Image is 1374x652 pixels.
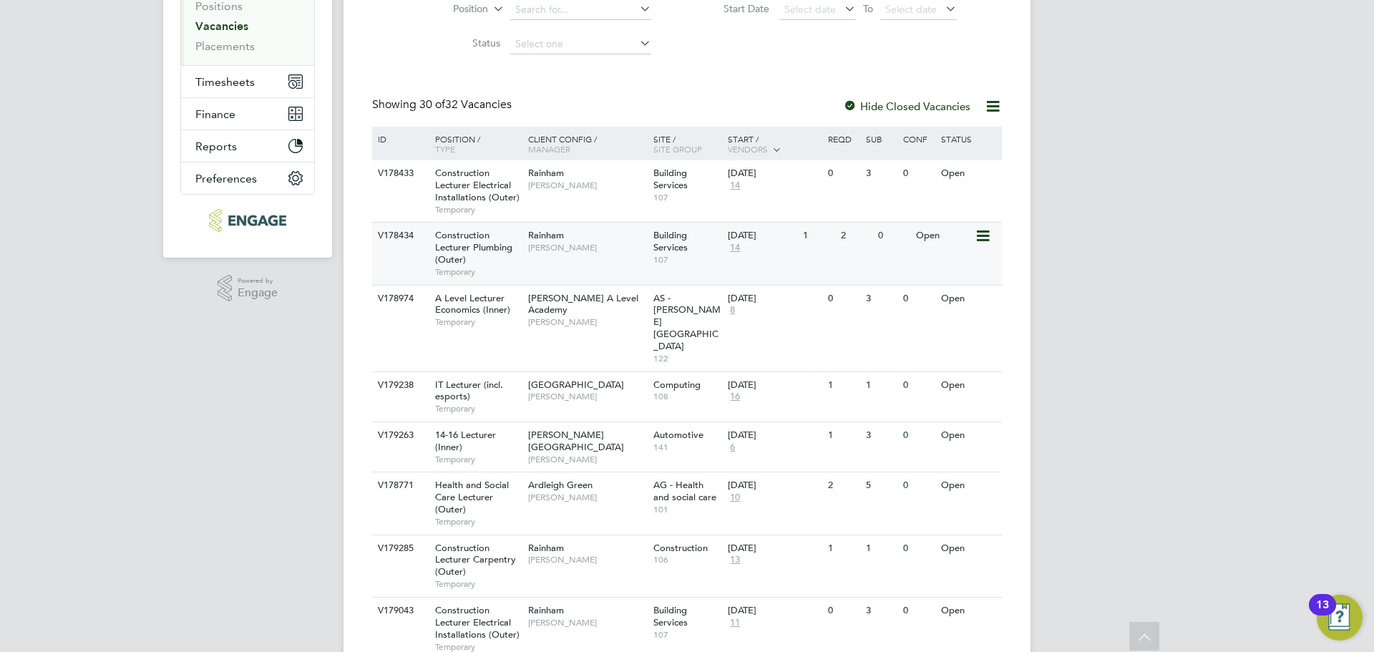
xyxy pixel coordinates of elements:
button: Reports [181,130,314,162]
span: AS - [PERSON_NAME][GEOGRAPHIC_DATA] [653,292,721,353]
button: Preferences [181,162,314,194]
input: Select one [510,34,651,54]
div: [DATE] [728,379,821,391]
div: Open [937,160,1000,187]
span: [PERSON_NAME] [528,554,646,565]
div: 3 [862,286,900,312]
div: V178434 [374,223,424,249]
span: Health and Social Care Lecturer (Outer) [435,479,509,515]
div: 0 [900,286,937,312]
span: Preferences [195,172,257,185]
div: 2 [837,223,874,249]
span: [PERSON_NAME] [528,454,646,465]
div: V179263 [374,422,424,449]
div: 0 [824,286,862,312]
span: [PERSON_NAME] [528,180,646,191]
div: Sub [862,127,900,151]
span: Temporary [435,403,521,414]
span: [PERSON_NAME][GEOGRAPHIC_DATA] [528,429,624,453]
span: [PERSON_NAME] [528,617,646,628]
span: Vendors [728,143,768,155]
span: Temporary [435,454,521,465]
div: 3 [862,598,900,624]
span: Ardleigh Green [528,479,593,491]
div: 1 [824,422,862,449]
span: Construction Lecturer Electrical Installations (Outer) [435,604,520,641]
div: 1 [824,535,862,562]
span: 122 [653,353,721,364]
span: Rainham [528,229,564,241]
div: Open [937,472,1000,499]
span: 6 [728,442,737,454]
div: V179238 [374,372,424,399]
span: Building Services [653,604,688,628]
span: Construction Lecturer Carpentry (Outer) [435,542,516,578]
span: [GEOGRAPHIC_DATA] [528,379,624,391]
div: [DATE] [728,542,821,555]
div: V178771 [374,472,424,499]
span: 14-16 Lecturer (Inner) [435,429,496,453]
div: 0 [900,422,937,449]
span: Timesheets [195,75,255,89]
span: Powered by [238,275,278,287]
button: Finance [181,98,314,130]
div: Open [937,598,1000,624]
div: 0 [824,160,862,187]
div: [DATE] [728,293,821,305]
span: 32 Vacancies [419,97,512,112]
div: V178433 [374,160,424,187]
div: 5 [862,472,900,499]
div: Client Config / [525,127,650,161]
span: Temporary [435,316,521,328]
div: 1 [799,223,837,249]
img: huntereducation-logo-retina.png [209,209,286,232]
div: 13 [1316,605,1329,623]
span: Site Group [653,143,702,155]
div: Site / [650,127,725,161]
div: [DATE] [728,167,821,180]
span: Rainham [528,604,564,616]
div: Open [937,372,1000,399]
span: 8 [728,304,737,316]
span: 107 [653,254,721,266]
div: Start / [724,127,824,162]
span: 107 [653,192,721,203]
span: 14 [728,180,742,192]
span: 13 [728,554,742,566]
span: AG - Health and social care [653,479,716,503]
div: 1 [862,372,900,399]
div: Open [937,286,1000,312]
a: Powered byEngage [218,275,278,302]
a: Placements [195,39,255,53]
span: Computing [653,379,701,391]
a: Vacancies [195,19,248,33]
div: V179285 [374,535,424,562]
div: 3 [862,422,900,449]
span: Rainham [528,167,564,179]
span: IT Lecturer (incl. esports) [435,379,503,403]
div: 0 [900,598,937,624]
div: 0 [874,223,912,249]
span: Construction Lecturer Plumbing (Outer) [435,229,512,266]
span: Building Services [653,229,688,253]
label: Start Date [687,2,769,15]
span: Temporary [435,578,521,590]
span: Manager [528,143,570,155]
div: Status [937,127,1000,151]
div: [DATE] [728,429,821,442]
span: Engage [238,287,278,299]
a: Go to home page [180,209,315,232]
span: Select date [885,3,937,16]
span: Automotive [653,429,703,441]
span: Select date [784,3,836,16]
div: 1 [824,372,862,399]
span: Finance [195,107,235,121]
span: [PERSON_NAME] A Level Academy [528,292,638,316]
div: 0 [824,598,862,624]
span: [PERSON_NAME] [528,242,646,253]
span: 14 [728,242,742,254]
div: 0 [900,160,937,187]
div: 2 [824,472,862,499]
span: [PERSON_NAME] [528,391,646,402]
div: 0 [900,372,937,399]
